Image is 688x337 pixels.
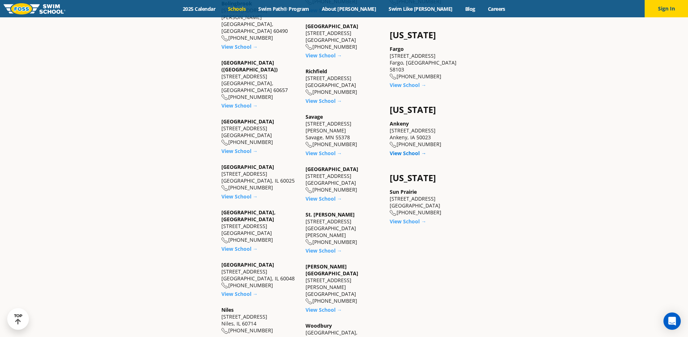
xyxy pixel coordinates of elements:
[221,261,298,289] div: [STREET_ADDRESS] [GEOGRAPHIC_DATA], IL 60048 [PHONE_NUMBER]
[390,188,417,195] a: Sun Prairie
[306,142,312,148] img: location-phone-o-icon.svg
[221,283,228,289] img: location-phone-o-icon.svg
[222,5,252,12] a: Schools
[306,23,358,30] a: [GEOGRAPHIC_DATA]
[221,163,298,191] div: [STREET_ADDRESS] [GEOGRAPHIC_DATA], IL 60025 [PHONE_NUMBER]
[221,306,234,313] a: Niles
[306,187,312,193] img: location-phone-o-icon.svg
[221,163,274,170] a: [GEOGRAPHIC_DATA]
[390,45,404,52] a: Fargo
[221,118,274,125] a: [GEOGRAPHIC_DATA]
[306,113,382,148] div: [STREET_ADDRESS][PERSON_NAME] Savage, MN 55378 [PHONE_NUMBER]
[221,35,228,41] img: location-phone-o-icon.svg
[481,5,511,12] a: Careers
[221,328,228,334] img: location-phone-o-icon.svg
[306,150,342,157] a: View School →
[306,44,312,50] img: location-phone-o-icon.svg
[663,312,681,330] div: Open Intercom Messenger
[221,43,258,50] a: View School →
[306,263,358,277] a: [PERSON_NAME][GEOGRAPHIC_DATA]
[306,247,342,254] a: View School →
[306,113,323,120] a: Savage
[390,120,467,148] div: [STREET_ADDRESS] Ankeny, IA 50023 [PHONE_NUMBER]
[390,210,397,216] img: location-phone-o-icon.svg
[306,97,342,104] a: View School →
[221,59,298,101] div: [STREET_ADDRESS] [GEOGRAPHIC_DATA], [GEOGRAPHIC_DATA] 60657 [PHONE_NUMBER]
[306,195,342,202] a: View School →
[390,142,397,148] img: location-phone-o-icon.svg
[221,290,258,297] a: View School →
[390,188,467,216] div: [STREET_ADDRESS] [GEOGRAPHIC_DATA] [PHONE_NUMBER]
[221,237,228,244] img: location-phone-o-icon.svg
[252,5,315,12] a: Swim Path® Program
[315,5,382,12] a: About [PERSON_NAME]
[306,52,342,59] a: View School →
[306,89,312,96] img: location-phone-o-icon.svg
[221,94,228,100] img: location-phone-o-icon.svg
[390,74,397,80] img: location-phone-o-icon.svg
[306,68,382,96] div: [STREET_ADDRESS] [GEOGRAPHIC_DATA] [PHONE_NUMBER]
[221,306,298,334] div: [STREET_ADDRESS] Niles, IL 60714 [PHONE_NUMBER]
[221,185,228,191] img: location-phone-o-icon.svg
[459,5,481,12] a: Blog
[390,218,426,225] a: View School →
[221,209,298,244] div: [STREET_ADDRESS] [GEOGRAPHIC_DATA] [PHONE_NUMBER]
[221,102,258,109] a: View School →
[390,105,467,115] h4: [US_STATE]
[390,82,426,88] a: View School →
[306,166,382,193] div: [STREET_ADDRESS] [GEOGRAPHIC_DATA] [PHONE_NUMBER]
[306,211,382,246] div: [STREET_ADDRESS] [GEOGRAPHIC_DATA][PERSON_NAME] [PHONE_NUMBER]
[306,322,332,329] a: Woodbury
[382,5,459,12] a: Swim Like [PERSON_NAME]
[306,298,312,305] img: location-phone-o-icon.svg
[306,239,312,245] img: location-phone-o-icon.svg
[390,150,426,157] a: View School →
[306,306,342,313] a: View School →
[177,5,222,12] a: 2025 Calendar
[306,23,382,51] div: [STREET_ADDRESS] [GEOGRAPHIC_DATA] [PHONE_NUMBER]
[306,68,327,75] a: Richfield
[221,148,258,154] a: View School →
[306,263,382,305] div: [STREET_ADDRESS] [PERSON_NAME][GEOGRAPHIC_DATA] [PHONE_NUMBER]
[221,118,298,146] div: [STREET_ADDRESS] [GEOGRAPHIC_DATA] [PHONE_NUMBER]
[221,245,258,252] a: View School →
[390,120,409,127] a: Ankeny
[390,30,467,40] h4: [US_STATE]
[221,140,228,146] img: location-phone-o-icon.svg
[390,173,467,183] h4: [US_STATE]
[306,166,358,172] a: [GEOGRAPHIC_DATA]
[221,59,278,73] a: [GEOGRAPHIC_DATA] ([GEOGRAPHIC_DATA])
[14,314,22,325] div: TOP
[221,209,276,223] a: [GEOGRAPHIC_DATA], [GEOGRAPHIC_DATA]
[221,193,258,200] a: View School →
[221,261,274,268] a: [GEOGRAPHIC_DATA]
[390,45,467,80] div: [STREET_ADDRESS] Fargo, [GEOGRAPHIC_DATA] 58103 [PHONE_NUMBER]
[306,211,355,218] a: St. [PERSON_NAME]
[4,3,65,14] img: FOSS Swim School Logo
